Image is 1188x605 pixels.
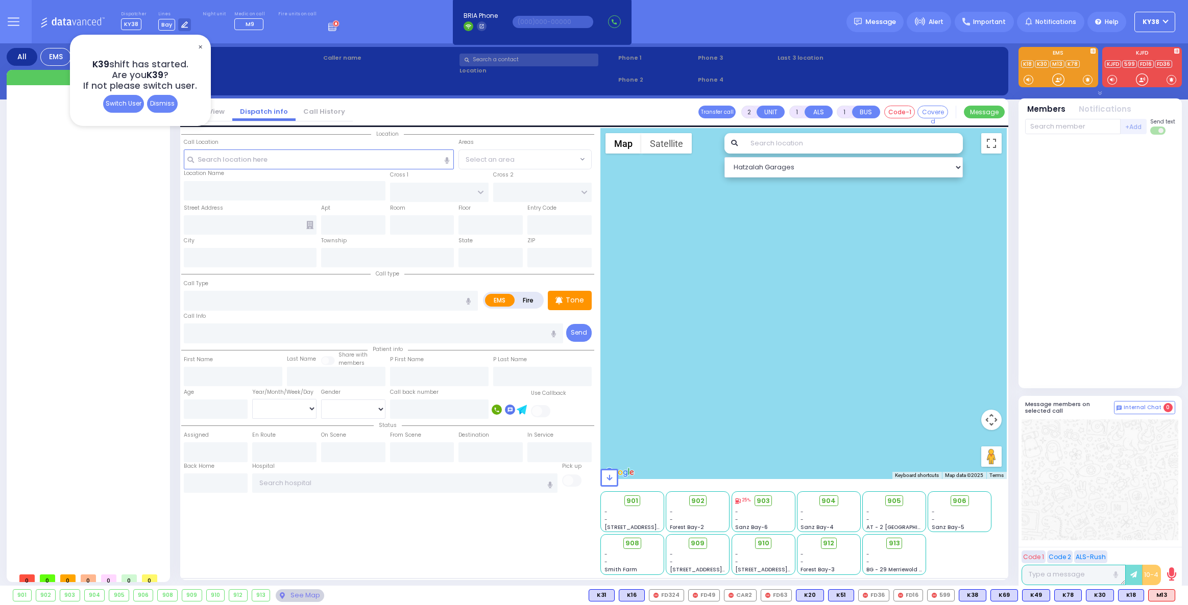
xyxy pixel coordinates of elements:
span: - [735,508,738,516]
label: Age [184,388,194,396]
span: 904 [821,496,836,506]
span: Phone 1 [618,54,694,62]
span: Smith Farm [604,566,637,573]
div: 25% [735,497,750,504]
span: Help [1105,17,1119,27]
img: message.svg [854,18,862,26]
div: 913 [252,590,270,601]
div: See map [276,589,324,602]
img: red-radio-icon.svg [729,593,734,598]
span: BG - 29 Merriewold S. [866,566,924,573]
label: Apt [321,204,330,212]
span: - [932,516,935,523]
div: FD16 [893,589,923,601]
span: Select an area [466,155,515,165]
img: red-radio-icon.svg [898,593,903,598]
span: Bay [158,19,175,31]
div: ALS [1148,589,1175,601]
span: 0 [60,574,76,582]
a: K30 [1035,60,1049,68]
label: P First Name [390,356,424,364]
span: Sanz Bay-4 [801,523,834,531]
span: 910 [758,538,769,548]
span: - [604,508,608,516]
div: BLS [990,589,1018,601]
h4: shift has started. Are you ? If not please switch user. [83,59,197,91]
label: From Scene [390,431,421,439]
div: K30 [1086,589,1114,601]
span: - [670,508,673,516]
div: All [7,48,37,66]
span: - [670,550,673,558]
span: - [801,550,804,558]
span: - [801,558,804,566]
div: 909 [182,590,202,601]
button: ALS [805,106,833,118]
label: Caller: [187,64,320,72]
span: KY38 [1143,17,1159,27]
label: Call Info [184,312,206,320]
button: UNIT [757,106,785,118]
span: - [735,558,738,566]
span: Location [371,130,404,138]
input: Search location [744,133,963,154]
div: CAR2 [724,589,757,601]
label: Fire units on call [278,11,317,17]
span: ✕ [196,41,204,53]
input: (000)000-00000 [513,16,593,28]
img: red-radio-icon.svg [653,593,659,598]
span: - [866,558,869,566]
button: Send [566,324,592,342]
div: FD324 [649,589,684,601]
span: K39 [147,69,163,81]
span: Patient info [368,345,408,353]
span: 0 [81,574,96,582]
label: Lines [158,11,191,17]
span: Sanz Bay-6 [735,523,768,531]
div: BLS [1054,589,1082,601]
label: Fire [514,294,543,307]
button: ALS-Rush [1074,550,1107,563]
label: Call Location [184,138,219,146]
span: - [604,550,608,558]
span: - [801,516,804,523]
span: Internal Chat [1124,404,1161,411]
img: Google [603,466,637,479]
span: 902 [691,496,705,506]
label: Location [459,66,615,75]
label: Location Name [184,169,224,178]
span: [STREET_ADDRESS][PERSON_NAME] [670,566,766,573]
label: Back Home [184,462,214,470]
button: Message [964,106,1005,118]
label: EMS [485,294,515,307]
label: Use Callback [531,389,566,397]
label: Turn off text [1150,125,1167,136]
span: 909 [691,538,705,548]
button: Drag Pegman onto the map to open Street View [981,446,1002,467]
label: First Name [184,356,213,364]
span: Sanz Bay-5 [932,523,964,531]
a: Dispatch info [232,107,296,116]
small: Share with [338,351,368,359]
span: Send text [1150,118,1175,125]
button: Members [1027,104,1065,115]
div: BLS [619,589,645,601]
label: Cad: [187,52,320,61]
div: BLS [589,589,615,601]
label: Call Type [184,280,208,288]
span: 901 [626,496,638,506]
span: M9 [246,20,254,28]
a: KJFD [1105,60,1121,68]
span: 0 [40,574,55,582]
span: 0 [1163,403,1173,412]
span: 906 [953,496,966,506]
img: red-radio-icon.svg [765,593,770,598]
div: K69 [990,589,1018,601]
span: Status [374,421,402,429]
button: Toggle fullscreen view [981,133,1002,154]
div: K20 [796,589,824,601]
input: Search a contact [459,54,598,66]
input: Search member [1025,119,1121,134]
img: red-radio-icon.svg [693,593,698,598]
input: Search hospital [252,473,557,493]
